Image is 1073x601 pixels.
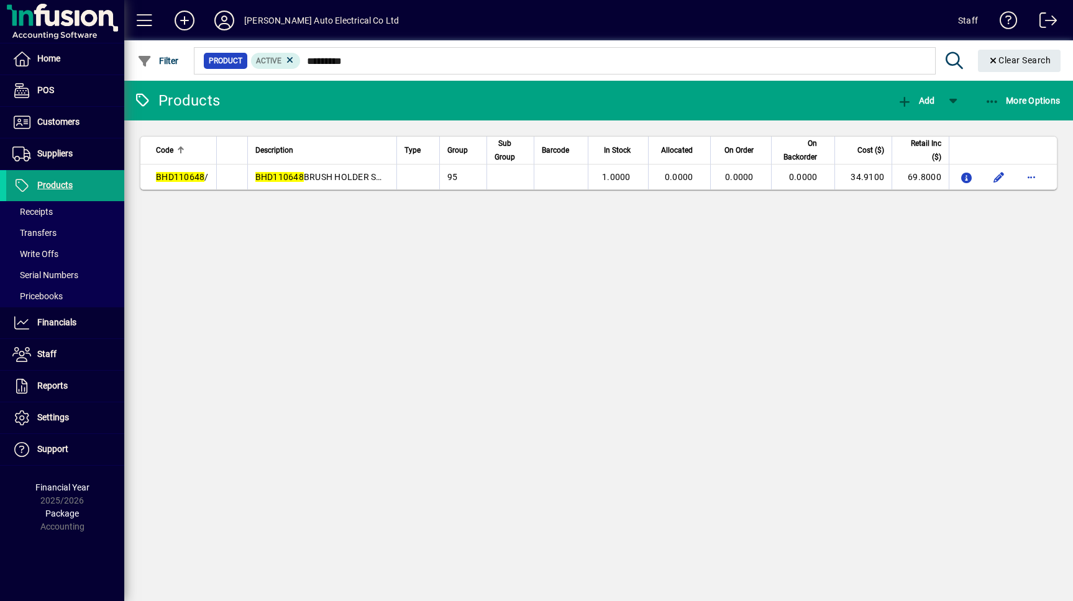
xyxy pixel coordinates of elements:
[897,96,934,106] span: Add
[37,117,80,127] span: Customers
[404,143,421,157] span: Type
[6,371,124,402] a: Reports
[37,85,54,95] span: POS
[495,137,515,164] span: Sub Group
[1021,167,1041,187] button: More options
[447,143,479,157] div: Group
[725,172,754,182] span: 0.0000
[6,286,124,307] a: Pricebooks
[661,143,693,157] span: Allocated
[12,228,57,238] span: Transfers
[985,96,1061,106] span: More Options
[134,91,220,111] div: Products
[209,55,242,67] span: Product
[6,138,124,169] a: Suppliers
[204,9,244,32] button: Profile
[35,482,89,492] span: Financial Year
[156,172,209,182] span: /
[724,143,754,157] span: On Order
[6,43,124,75] a: Home
[12,291,63,301] span: Pricebooks
[37,381,68,391] span: Reports
[989,167,1009,187] button: Edit
[900,137,941,164] span: Retail Inc ($)
[604,143,631,157] span: In Stock
[447,172,458,182] span: 95
[6,222,124,243] a: Transfers
[6,434,124,465] a: Support
[982,89,1064,112] button: More Options
[6,339,124,370] a: Staff
[6,264,124,286] a: Serial Numbers
[602,172,631,182] span: 1.0000
[37,148,73,158] span: Suppliers
[37,349,57,359] span: Staff
[37,412,69,422] span: Settings
[156,172,204,182] em: BHD110648
[958,11,978,30] div: Staff
[12,249,58,259] span: Write Offs
[542,143,580,157] div: Barcode
[251,53,301,69] mat-chip: Activation Status: Active
[165,9,204,32] button: Add
[495,137,526,164] div: Sub Group
[244,11,399,30] div: [PERSON_NAME] Auto Electrical Co Ltd
[779,137,829,164] div: On Backorder
[37,317,76,327] span: Financials
[542,143,569,157] span: Barcode
[404,143,432,157] div: Type
[718,143,764,157] div: On Order
[255,143,293,157] span: Description
[656,143,705,157] div: Allocated
[156,143,173,157] span: Code
[1030,2,1057,43] a: Logout
[447,143,468,157] span: Group
[6,243,124,264] a: Write Offs
[857,143,884,157] span: Cost ($)
[12,207,53,217] span: Receipts
[894,89,938,112] button: Add
[665,172,693,182] span: 0.0000
[134,50,182,72] button: Filter
[6,107,124,138] a: Customers
[596,143,642,157] div: In Stock
[12,270,78,280] span: Serial Numbers
[834,165,892,189] td: 34.9100
[37,53,60,63] span: Home
[6,201,124,222] a: Receipts
[988,55,1051,65] span: Clear Search
[255,172,304,182] em: BHD110648
[892,165,949,189] td: 69.8000
[6,75,124,106] a: POS
[255,143,389,157] div: Description
[256,56,281,65] span: Active
[779,137,818,164] span: On Backorder
[990,2,1018,43] a: Knowledge Base
[255,172,409,182] span: BRUSH HOLDER SM14 CW
[137,56,179,66] span: Filter
[45,508,79,518] span: Package
[37,444,68,454] span: Support
[156,143,209,157] div: Code
[37,180,73,190] span: Products
[978,50,1061,72] button: Clear
[6,307,124,338] a: Financials
[789,172,818,182] span: 0.0000
[6,402,124,433] a: Settings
